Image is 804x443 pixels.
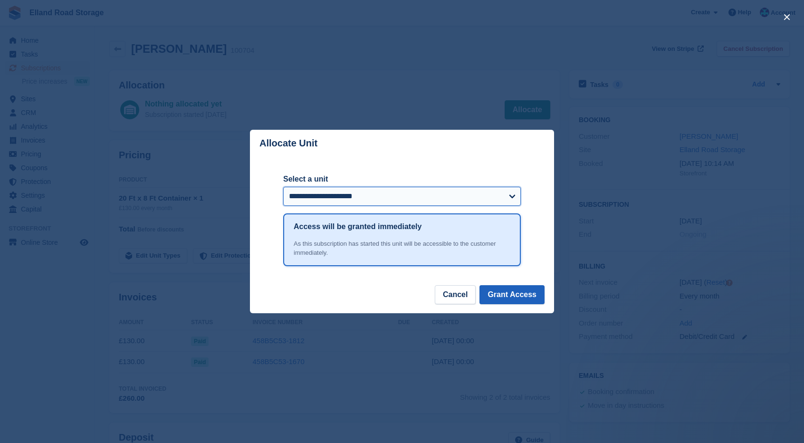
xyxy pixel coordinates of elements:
button: close [779,10,794,25]
p: Allocate Unit [259,138,317,149]
button: Grant Access [479,285,545,304]
label: Select a unit [283,173,521,185]
button: Cancel [435,285,476,304]
div: As this subscription has started this unit will be accessible to the customer immediately. [294,239,510,258]
h1: Access will be granted immediately [294,221,421,232]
